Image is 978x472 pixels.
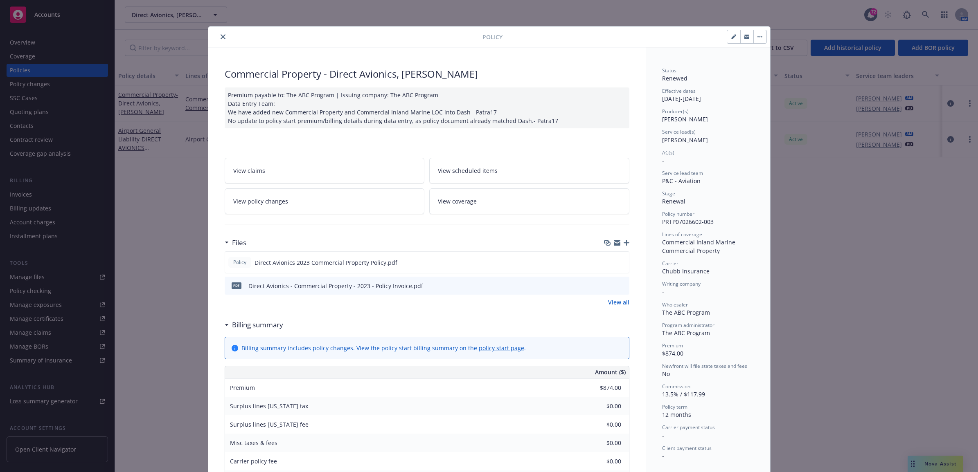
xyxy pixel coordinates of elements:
[438,166,498,175] span: View scheduled items
[573,400,626,412] input: 0.00
[662,383,690,390] span: Commission
[662,390,705,398] span: 13.5% / $117.99
[662,342,683,349] span: Premium
[662,197,685,205] span: Renewal
[573,437,626,449] input: 0.00
[429,188,629,214] a: View coverage
[662,210,694,217] span: Policy number
[662,231,702,238] span: Lines of coverage
[662,452,664,460] span: -
[230,439,277,447] span: Misc taxes & fees
[662,108,689,115] span: Producer(s)
[662,177,701,185] span: P&C - Aviation
[662,260,678,267] span: Carrier
[662,411,691,418] span: 12 months
[233,166,265,175] span: View claims
[662,218,714,226] span: PRTP07026602-003
[225,67,629,81] div: Commercial Property - Direct Avionics, [PERSON_NAME]
[619,282,626,290] button: preview file
[230,402,308,410] span: Surplus lines [US_STATE] tax
[662,370,670,378] span: No
[662,74,687,82] span: Renewed
[225,87,629,128] div: Premium payable to: The ABC Program | Issuing company: The ABC Program Data Entry Team: We have a...
[608,298,629,306] a: View all
[595,368,626,376] span: Amount ($)
[662,149,674,156] span: AC(s)
[662,67,676,74] span: Status
[255,258,397,267] span: Direct Avionics 2023 Commercial Property Policy.pdf
[662,267,710,275] span: Chubb Insurance
[662,190,675,197] span: Stage
[225,237,246,248] div: Files
[573,382,626,394] input: 0.00
[230,384,255,391] span: Premium
[662,349,683,357] span: $874.00
[573,418,626,431] input: 0.00
[241,344,526,352] div: Billing summary includes policy changes. View the policy start billing summary on the .
[230,421,309,428] span: Surplus lines [US_STATE] fee
[662,280,701,287] span: Writing company
[230,457,277,465] span: Carrier policy fee
[662,445,712,452] span: Client payment status
[662,309,710,316] span: The ABC Program
[662,128,696,135] span: Service lead(s)
[479,344,524,352] a: policy start page
[662,432,664,439] span: -
[438,197,477,206] span: View coverage
[662,238,754,246] div: Commercial Inland Marine
[225,158,425,183] a: View claims
[662,288,664,296] span: -
[662,403,687,410] span: Policy term
[218,32,228,42] button: close
[482,33,503,41] span: Policy
[232,237,246,248] h3: Files
[662,87,696,94] span: Effective dates
[662,362,747,369] span: Newfront will file state taxes and fees
[225,188,425,214] a: View policy changes
[232,282,241,289] span: pdf
[605,258,612,267] button: download file
[662,329,710,337] span: The ABC Program
[662,301,688,308] span: Wholesaler
[662,322,714,329] span: Program administrator
[429,158,629,183] a: View scheduled items
[662,424,715,431] span: Carrier payment status
[225,320,283,330] div: Billing summary
[662,115,708,123] span: [PERSON_NAME]
[573,455,626,468] input: 0.00
[662,246,754,255] div: Commercial Property
[662,157,664,164] span: -
[662,87,754,103] div: [DATE] - [DATE]
[662,170,703,177] span: Service lead team
[232,320,283,330] h3: Billing summary
[618,258,626,267] button: preview file
[662,136,708,144] span: [PERSON_NAME]
[232,259,248,266] span: Policy
[606,282,612,290] button: download file
[233,197,288,206] span: View policy changes
[248,282,423,290] div: Direct Avionics - Commercial Property - 2023 - Policy Invoice.pdf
